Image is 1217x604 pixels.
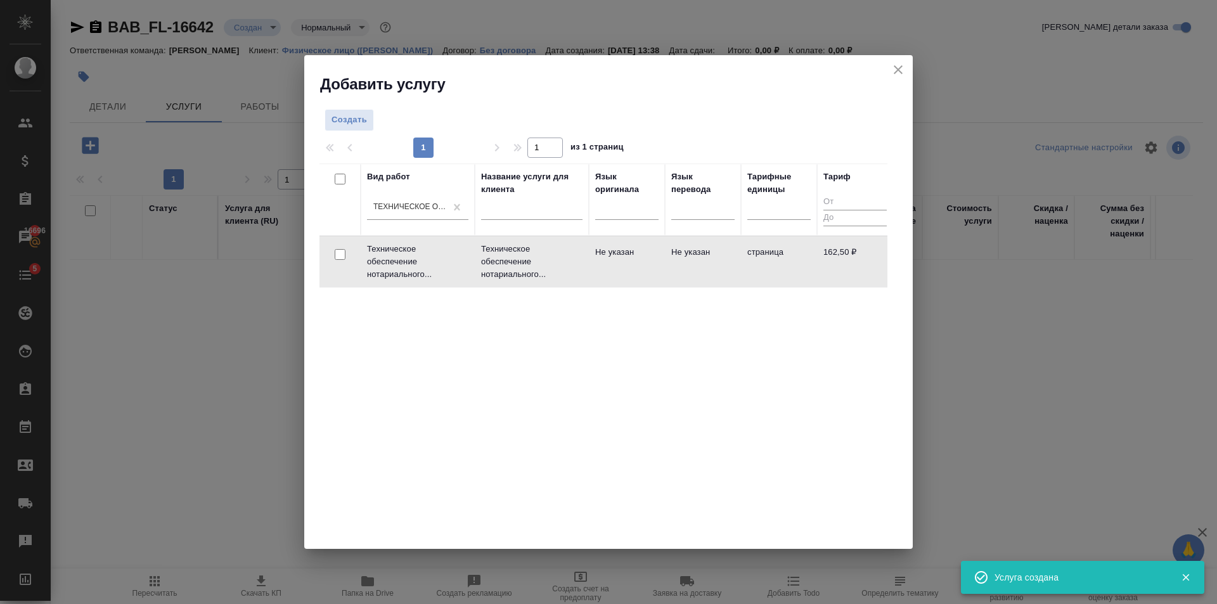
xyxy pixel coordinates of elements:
[817,240,893,284] td: 162,50 ₽
[741,240,817,284] td: страница
[823,195,887,210] input: От
[671,170,735,196] div: Язык перевода
[570,139,624,158] span: из 1 страниц
[747,170,811,196] div: Тарифные единицы
[823,210,887,226] input: До
[367,243,468,281] p: Техническое обеспечение нотариального...
[325,109,374,131] button: Создать
[481,243,583,281] p: Техническое обеспечение нотариального...
[889,60,908,79] button: close
[373,202,447,213] div: Техническое обеспечение нотариального свидетельствования верности копии документа
[823,170,851,183] div: Тариф
[481,170,583,196] div: Название услуги для клиента
[367,170,410,183] div: Вид работ
[589,240,665,284] td: Не указан
[665,240,741,284] td: Не указан
[320,74,913,94] h2: Добавить услугу
[595,170,659,196] div: Язык оригинала
[995,571,1162,584] div: Услуга создана
[1173,572,1199,583] button: Закрыть
[332,113,367,127] span: Создать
